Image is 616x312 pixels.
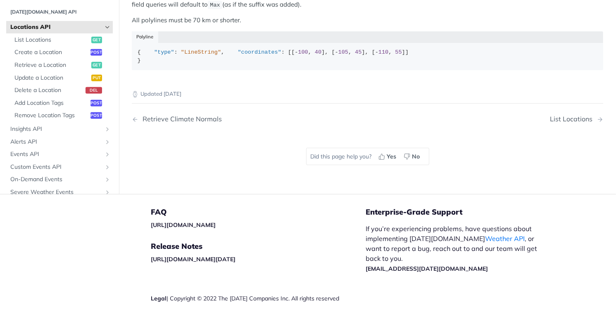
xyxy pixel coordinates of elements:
a: Add Location Tagspost [10,97,113,109]
span: put [91,75,102,81]
button: Show subpages for Alerts API [104,139,111,145]
a: Locations APIHide subpages for Locations API [6,21,113,34]
span: get [91,62,102,69]
span: Alerts API [10,138,102,146]
a: On-Demand EventsShow subpages for On-Demand Events [6,174,113,186]
span: post [90,100,102,106]
span: On-Demand Events [10,176,102,184]
a: Update a Locationput [10,72,113,84]
span: Severe Weather Events [10,188,102,196]
span: Events API [10,151,102,159]
span: List Locations [14,36,89,44]
button: Show subpages for Custom Events API [104,164,111,170]
a: Delete a Locationdel [10,85,113,97]
a: Alerts APIShow subpages for Alerts API [6,136,113,148]
button: Show subpages for On-Demand Events [104,177,111,183]
a: List Locationsget [10,34,113,46]
span: del [86,87,102,94]
h2: [DATE][DOMAIN_NAME] API [6,9,113,16]
a: Create a Locationpost [10,47,113,59]
a: Insights APIShow subpages for Insights API [6,123,113,135]
span: Update a Location [14,74,89,82]
span: get [91,37,102,43]
span: post [90,50,102,56]
a: Remove Location Tagspost [10,110,113,122]
span: Add Location Tags [14,99,88,107]
span: Insights API [10,125,102,133]
span: Delete a Location [14,87,83,95]
span: post [90,113,102,119]
span: Remove Location Tags [14,112,88,120]
a: Severe Weather EventsShow subpages for Severe Weather Events [6,186,113,199]
a: Retrieve a Locationget [10,59,113,71]
button: Show subpages for Insights API [104,126,111,132]
span: Retrieve a Location [14,61,89,69]
button: Show subpages for Events API [104,151,111,158]
span: Create a Location [14,49,88,57]
button: Show subpages for Severe Weather Events [104,189,111,196]
span: Custom Events API [10,163,102,171]
a: Custom Events APIShow subpages for Custom Events API [6,161,113,173]
button: Hide subpages for Locations API [104,24,111,31]
span: Locations API [10,24,102,32]
a: Events APIShow subpages for Events API [6,149,113,161]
